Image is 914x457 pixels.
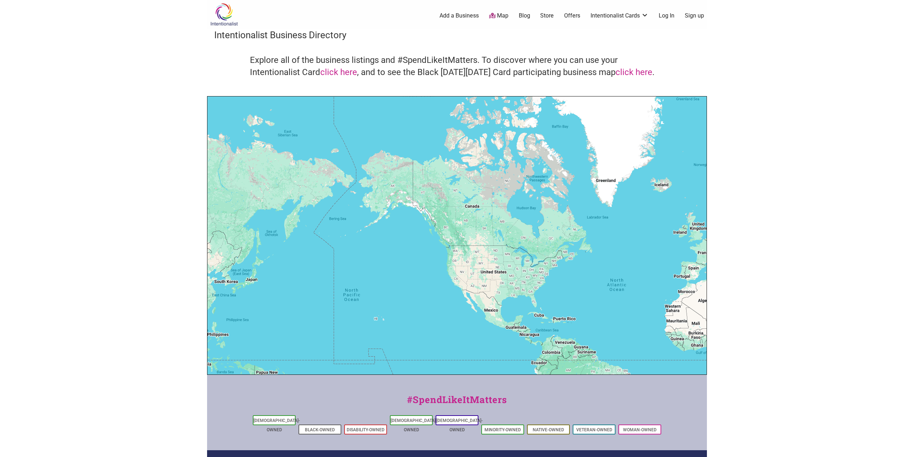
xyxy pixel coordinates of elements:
[305,427,335,432] a: Black-Owned
[540,12,554,20] a: Store
[207,393,707,414] div: #SpendLikeItMatters
[564,12,580,20] a: Offers
[253,418,300,432] a: [DEMOGRAPHIC_DATA]-Owned
[685,12,704,20] a: Sign up
[659,12,674,20] a: Log In
[576,427,612,432] a: Veteran-Owned
[623,427,657,432] a: Woman-Owned
[616,67,652,77] a: click here
[347,427,385,432] a: Disability-Owned
[207,3,241,26] img: Intentionalist
[250,54,664,78] h4: Explore all of the business listings and #SpendLikeItMatters. To discover where you can use your ...
[436,418,483,432] a: [DEMOGRAPHIC_DATA]-Owned
[214,29,700,41] h3: Intentionalist Business Directory
[440,12,479,20] a: Add a Business
[320,67,357,77] a: click here
[533,427,564,432] a: Native-Owned
[489,12,508,20] a: Map
[391,418,437,432] a: [DEMOGRAPHIC_DATA]-Owned
[519,12,530,20] a: Blog
[591,12,648,20] a: Intentionalist Cards
[484,427,521,432] a: Minority-Owned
